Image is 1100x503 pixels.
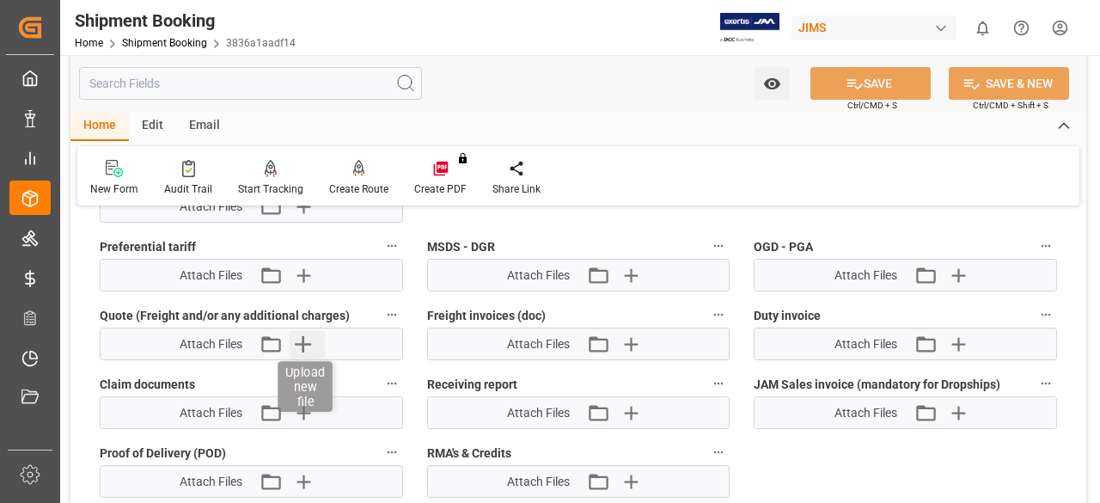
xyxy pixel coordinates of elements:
button: SAVE [810,67,931,100]
span: Ctrl/CMD + S [847,99,897,112]
div: Shipment Booking [75,8,296,34]
button: Proof of Delivery (POD) [381,441,403,463]
a: Shipment Booking [122,37,207,49]
button: JIMS [791,11,963,44]
button: Freight invoices (doc) [707,304,730,326]
span: Attach Files [180,473,242,491]
div: Edit [129,112,176,141]
span: Attach Files [507,335,570,353]
span: Attach Files [180,335,242,353]
div: Create Route [329,181,388,197]
span: Duty invoice [754,307,821,325]
div: Home [70,112,129,141]
span: Attach Files [180,267,242,285]
button: SAVE & NEW [949,67,1069,100]
span: Attach Files [834,335,897,353]
input: Search Fields [79,67,422,100]
button: MSDS - DGR [707,235,730,257]
div: Start Tracking [238,181,303,197]
button: OGD - PGA [1035,235,1057,257]
span: Claim documents [100,376,195,394]
span: MSDS - DGR [427,238,495,256]
button: Quote (Freight and/or any additional charges) [381,304,403,326]
button: Upload new file [290,330,326,358]
button: open menu [755,67,790,100]
span: Attach Files [834,404,897,422]
span: Attach Files [180,198,242,216]
button: Help Center [1002,9,1041,47]
span: Attach Files [507,473,570,491]
span: Freight invoices (doc) [427,307,546,325]
div: Upload new file [278,361,333,412]
button: Claim documents [381,372,403,395]
span: OGD - PGA [754,238,813,256]
button: show 0 new notifications [963,9,1002,47]
button: Duty invoice [1035,304,1057,326]
button: RMA's & Credits [707,441,730,463]
button: Receiving report [707,372,730,395]
span: Preferential tariff [100,238,196,256]
span: Ctrl/CMD + Shift + S [973,99,1048,112]
span: Attach Files [507,404,570,422]
span: Proof of Delivery (POD) [100,445,226,463]
div: Email [176,112,233,141]
img: Exertis%20JAM%20-%20Email%20Logo.jpg_1722504956.jpg [720,13,779,43]
button: JAM Sales invoice (mandatory for Dropships) [1035,372,1057,395]
button: Preferential tariff [381,235,403,257]
span: Receiving report [427,376,517,394]
span: Attach Files [180,404,242,422]
span: Attach Files [507,267,570,285]
span: Attach Files [834,267,897,285]
span: RMA's & Credits [427,445,511,463]
div: Audit Trail [164,181,212,197]
span: JAM Sales invoice (mandatory for Dropships) [754,376,1000,394]
span: Quote (Freight and/or any additional charges) [100,307,350,325]
a: Home [75,37,103,49]
div: New Form [90,181,138,197]
div: JIMS [791,15,956,40]
div: Share Link [492,181,541,197]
